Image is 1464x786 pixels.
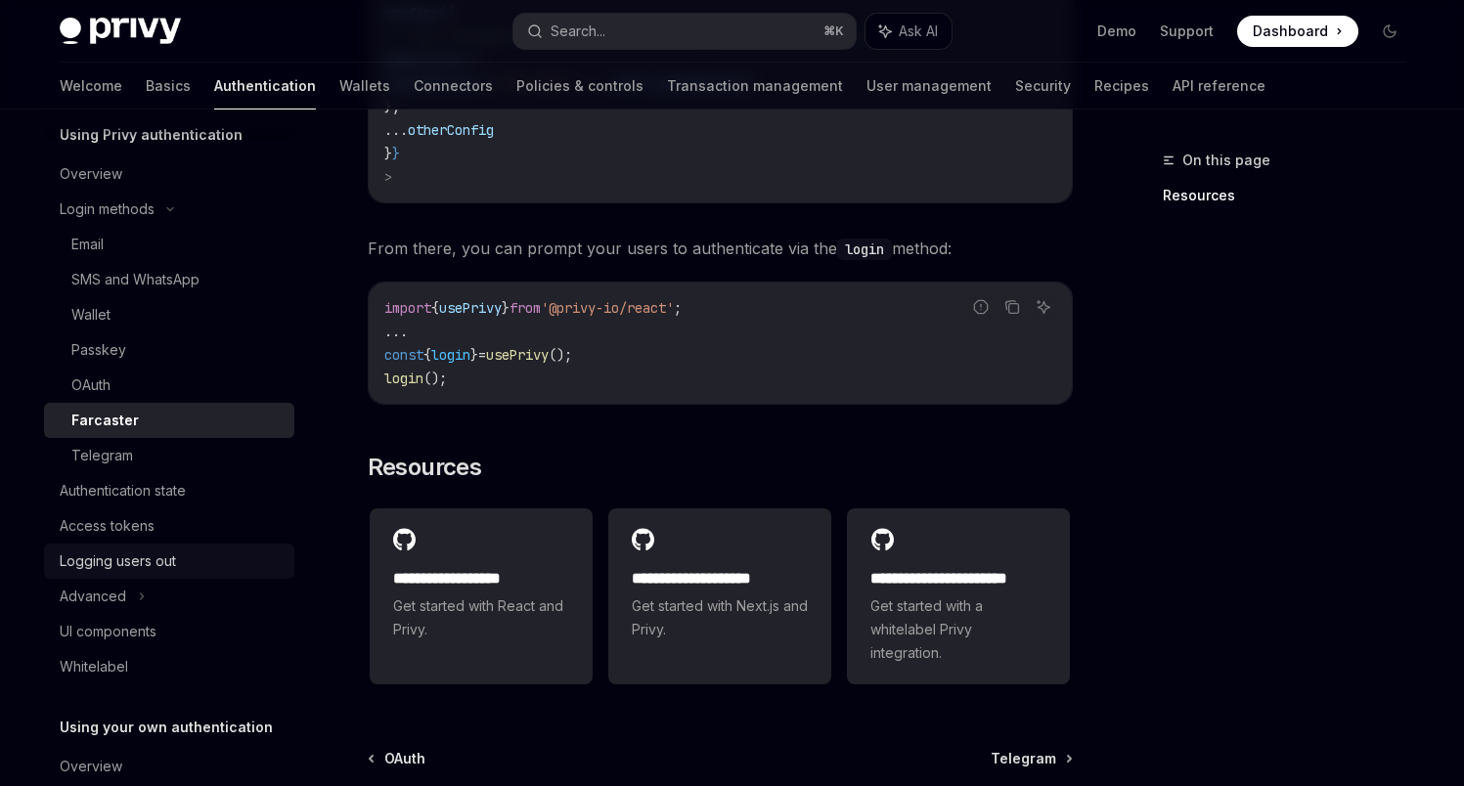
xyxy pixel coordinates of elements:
a: Wallets [339,63,390,109]
div: Farcaster [71,409,139,432]
span: } [392,145,400,162]
span: login [431,346,470,364]
a: Authentication [214,63,316,109]
div: SMS and WhatsApp [71,268,200,291]
a: Overview [44,749,294,784]
a: Logging users out [44,544,294,579]
a: Telegram [991,749,1071,768]
a: Farcaster [44,403,294,438]
button: Ask AI [1031,294,1056,320]
span: { [431,299,439,317]
a: OAuth [44,368,294,403]
div: Overview [60,755,122,778]
span: from [510,299,541,317]
span: Resources [368,452,482,483]
a: SMS and WhatsApp [44,262,294,297]
span: ⌘ K [823,23,844,39]
span: } [470,346,478,364]
span: } [384,145,392,162]
a: User management [866,63,992,109]
span: > [384,168,392,186]
span: ; [674,299,682,317]
span: usePrivy [439,299,502,317]
a: Email [44,227,294,262]
span: Telegram [991,749,1056,768]
span: { [423,346,431,364]
button: Copy the contents from the code block [999,294,1025,320]
code: login [837,239,892,260]
span: usePrivy [486,346,549,364]
span: const [384,346,423,364]
a: API reference [1173,63,1265,109]
span: (); [423,370,447,387]
a: Basics [146,63,191,109]
a: UI components [44,614,294,649]
div: Authentication state [60,479,186,502]
span: = [478,346,486,364]
div: Wallet [71,303,111,327]
div: Email [71,233,104,256]
span: ... [384,323,408,340]
a: Welcome [60,63,122,109]
a: Whitelabel [44,649,294,684]
div: Overview [60,162,122,186]
div: Whitelabel [60,655,128,678]
span: login [384,370,423,387]
a: Overview [44,156,294,192]
span: OAuth [384,749,425,768]
a: Demo [1097,22,1136,41]
div: Advanced [60,585,126,608]
div: Search... [551,20,605,43]
span: Get started with React and Privy. [393,594,569,641]
a: Transaction management [667,63,843,109]
span: Get started with Next.js and Privy. [632,594,808,641]
a: Support [1160,22,1214,41]
a: Wallet [44,297,294,332]
div: Telegram [71,444,133,467]
span: '@privy-io/react' [541,299,674,317]
span: (); [549,346,572,364]
button: Search...⌘K [513,14,856,49]
span: import [384,299,431,317]
a: Policies & controls [516,63,643,109]
span: On this page [1182,149,1270,172]
a: Passkey [44,332,294,368]
span: } [502,299,510,317]
a: Telegram [44,438,294,473]
div: Access tokens [60,514,155,538]
button: Toggle dark mode [1374,16,1405,47]
a: Access tokens [44,508,294,544]
button: Ask AI [865,14,952,49]
h5: Using your own authentication [60,716,273,739]
div: Login methods [60,197,155,221]
span: Get started with a whitelabel Privy integration. [870,594,1046,665]
span: Ask AI [899,22,938,41]
img: dark logo [60,18,181,45]
a: Authentication state [44,473,294,508]
a: Connectors [414,63,493,109]
span: Dashboard [1253,22,1328,41]
div: Logging users out [60,549,176,573]
span: From there, you can prompt your users to authenticate via the method: [368,235,1073,262]
a: Security [1015,63,1071,109]
span: ... [384,121,408,139]
a: OAuth [370,749,425,768]
div: OAuth [71,373,111,397]
button: Report incorrect code [968,294,994,320]
span: otherConfig [408,121,494,139]
a: Dashboard [1237,16,1358,47]
div: Passkey [71,338,126,362]
a: Resources [1163,180,1421,211]
a: Recipes [1094,63,1149,109]
div: UI components [60,620,156,643]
